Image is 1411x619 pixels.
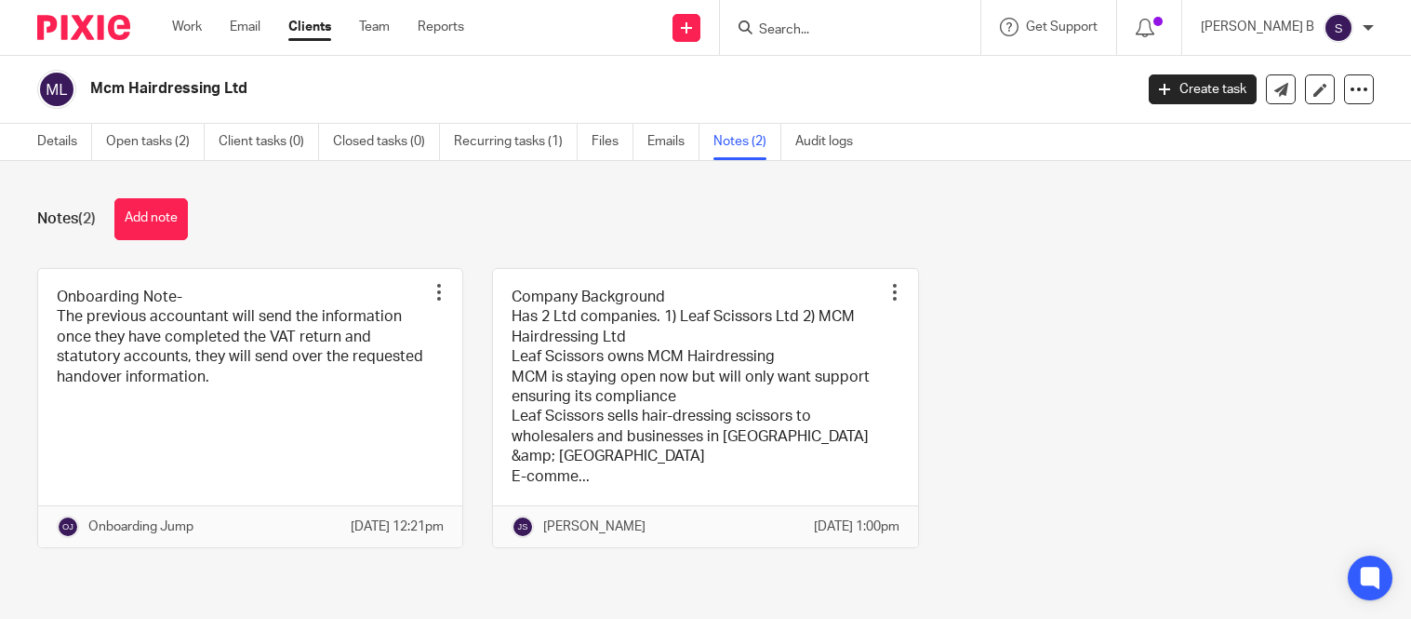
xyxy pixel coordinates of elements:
[647,124,699,160] a: Emails
[333,124,440,160] a: Closed tasks (0)
[418,18,464,36] a: Reports
[454,124,578,160] a: Recurring tasks (1)
[88,518,193,536] p: Onboarding Jump
[37,70,76,109] img: svg%3E
[78,211,96,226] span: (2)
[1026,20,1098,34] span: Get Support
[37,15,130,40] img: Pixie
[713,124,781,160] a: Notes (2)
[90,79,914,99] h2: Mcm Hairdressing Ltd
[288,18,331,36] a: Clients
[1324,13,1353,43] img: svg%3E
[757,22,925,39] input: Search
[172,18,202,36] a: Work
[512,516,534,538] img: svg%3E
[359,18,390,36] a: Team
[814,518,899,536] p: [DATE] 1:00pm
[230,18,260,36] a: Email
[1149,74,1257,104] a: Create task
[351,518,444,536] p: [DATE] 12:21pm
[114,198,188,240] button: Add note
[543,518,646,536] p: [PERSON_NAME]
[219,124,319,160] a: Client tasks (0)
[37,124,92,160] a: Details
[592,124,633,160] a: Files
[57,516,79,538] img: svg%3E
[795,124,867,160] a: Audit logs
[1201,18,1314,36] p: [PERSON_NAME] B
[37,209,96,229] h1: Notes
[106,124,205,160] a: Open tasks (2)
